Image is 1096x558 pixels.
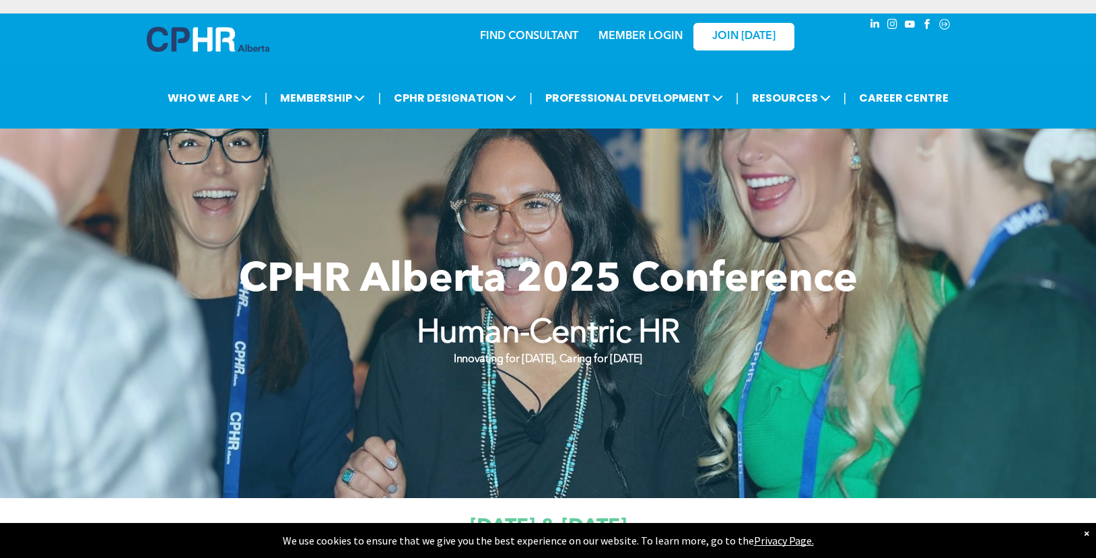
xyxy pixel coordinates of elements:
[164,85,256,110] span: WHO WE ARE
[855,85,953,110] a: CAREER CENTRE
[470,517,627,537] span: [DATE] & [DATE]
[598,31,683,42] a: MEMBER LOGIN
[390,85,520,110] span: CPHR DESIGNATION
[541,85,727,110] span: PROFESSIONAL DEVELOPMENT
[454,354,642,365] strong: Innovating for [DATE], Caring for [DATE]
[754,534,814,547] a: Privacy Page.
[902,17,917,35] a: youtube
[867,17,882,35] a: linkedin
[937,17,952,35] a: Social network
[736,84,739,112] li: |
[265,84,268,112] li: |
[844,84,847,112] li: |
[1084,526,1089,540] div: Dismiss notification
[378,84,381,112] li: |
[529,84,533,112] li: |
[748,85,835,110] span: RESOURCES
[276,85,369,110] span: MEMBERSHIP
[693,23,794,50] a: JOIN [DATE]
[239,260,858,301] span: CPHR Alberta 2025 Conference
[885,17,899,35] a: instagram
[480,31,578,42] a: FIND CONSULTANT
[920,17,934,35] a: facebook
[712,30,776,43] span: JOIN [DATE]
[147,27,269,52] img: A blue and white logo for cp alberta
[417,318,679,350] strong: Human-Centric HR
